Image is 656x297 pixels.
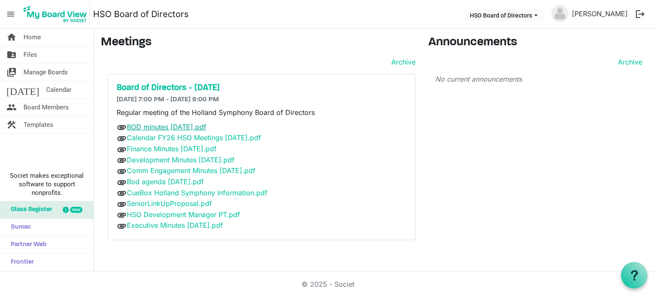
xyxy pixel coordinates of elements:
[93,6,189,23] a: HSO Board of Directors
[6,29,17,46] span: home
[127,221,223,229] a: Executive Minutes [DATE].pdf
[21,3,93,25] a: My Board View Logo
[6,219,31,236] span: Sumac
[117,83,407,93] a: Board of Directors - [DATE]
[23,116,53,133] span: Templates
[6,64,17,81] span: switch_account
[117,144,127,155] span: attachment
[388,57,416,67] a: Archive
[6,254,34,271] span: Frontier
[4,171,90,197] span: Societ makes exceptional software to support nonprofits.
[6,116,17,133] span: construction
[3,6,19,22] span: menu
[127,144,217,153] a: Finance Minutes [DATE].pdf
[23,29,41,46] span: Home
[127,188,267,197] a: CueBox Holland Symphony Information.pdf
[302,280,354,288] a: © 2025 - Societ
[101,35,416,50] h3: Meetings
[6,236,47,253] span: Partner Web
[127,210,240,219] a: HSO Development Manager PT.pdf
[117,188,127,198] span: attachment
[70,207,82,213] div: new
[127,166,255,175] a: Comm Engagement Minutes [DATE].pdf
[6,81,39,98] span: [DATE]
[127,199,212,208] a: SeniorLinkUpProposal.pdf
[127,133,261,142] a: Calendar FY26 HSO Meetings [DATE].pdf
[117,166,127,176] span: attachment
[117,155,127,165] span: attachment
[23,64,68,81] span: Manage Boards
[117,122,127,132] span: attachment
[568,5,631,22] a: [PERSON_NAME]
[428,35,650,50] h3: Announcements
[117,210,127,220] span: attachment
[23,99,69,116] span: Board Members
[6,99,17,116] span: people
[6,201,52,218] span: Glass Register
[23,46,37,63] span: Files
[6,46,17,63] span: folder_shared
[46,81,71,98] span: Calendar
[127,177,204,186] a: Bod agenda [DATE].pdf
[117,177,127,188] span: attachment
[117,221,127,231] span: attachment
[127,156,234,164] a: Development Minutes [DATE].pdf
[21,3,90,25] img: My Board View Logo
[615,57,642,67] a: Archive
[117,199,127,209] span: attachment
[551,5,568,22] img: no-profile-picture.svg
[464,9,543,21] button: HSO Board of Directors dropdownbutton
[435,74,643,84] p: No current announcements
[127,123,206,131] a: BOD minutes [DATE].pdf
[117,133,127,144] span: attachment
[631,5,649,23] button: logout
[117,96,407,104] h6: [DATE] 7:00 PM - [DATE] 9:00 PM
[117,107,407,118] p: Regular meeting of the Holland Symphony Board of Directors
